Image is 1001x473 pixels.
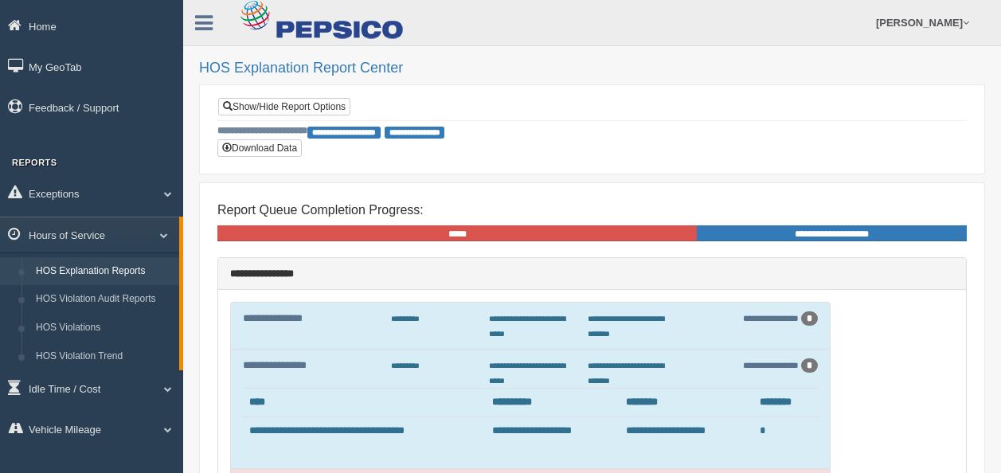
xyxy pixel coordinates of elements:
h2: HOS Explanation Report Center [199,61,985,76]
a: Show/Hide Report Options [218,98,350,115]
a: HOS Violations [29,314,179,342]
a: HOS Violation Trend [29,342,179,371]
a: HOS Violation Audit Reports [29,285,179,314]
button: Download Data [217,139,302,157]
a: HOS Explanation Reports [29,257,179,286]
h4: Report Queue Completion Progress: [217,203,967,217]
